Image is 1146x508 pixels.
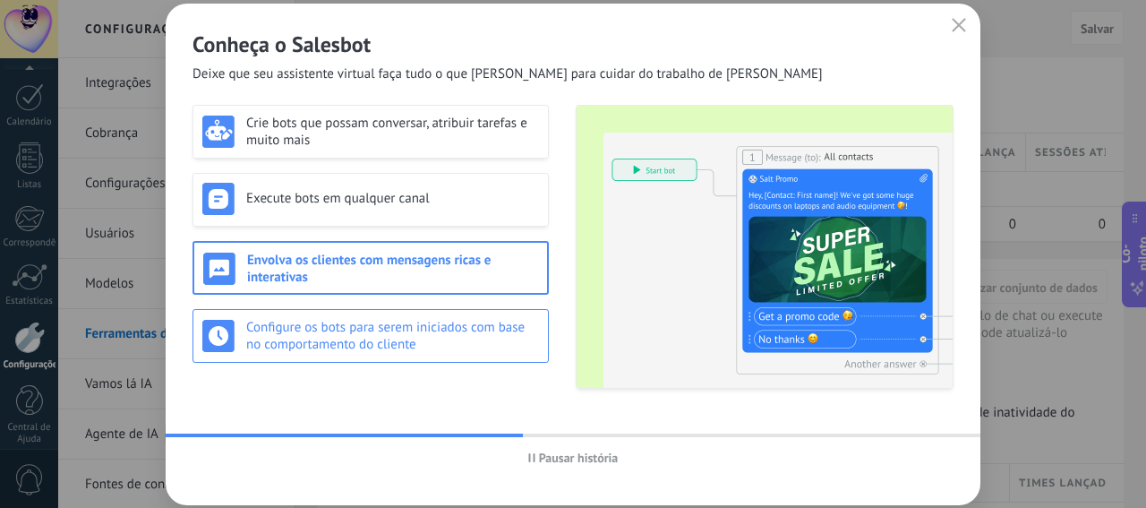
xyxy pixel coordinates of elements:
span: Deixe que seu assistente virtual faça tudo o que [PERSON_NAME] para cuidar do trabalho de [PERSON... [192,65,823,83]
h2: Conheça o Salesbot [192,30,954,58]
button: Pausar história [520,444,627,471]
span: Pausar história [539,452,619,464]
h3: Execute bots em qualquer canal [246,190,539,207]
h3: Crie bots que possam conversar, atribuir tarefas e muito mais [246,115,539,149]
h3: Configure os bots para serem iniciados com base no comportamento do cliente [246,319,539,353]
h3: Envolva os clientes com mensagens ricas e interativas [247,252,538,286]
